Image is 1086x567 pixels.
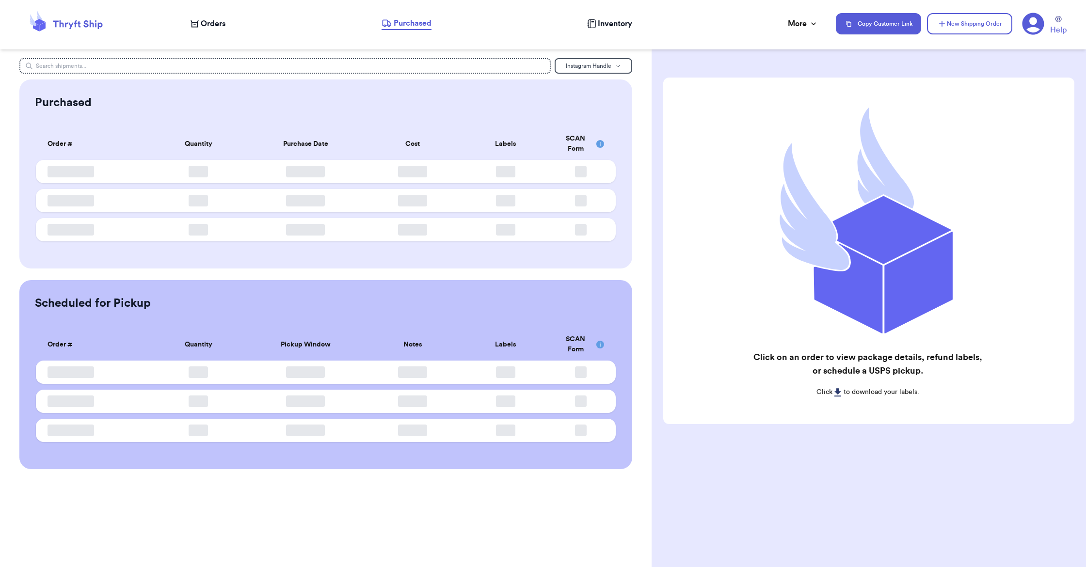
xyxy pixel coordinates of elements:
span: Instagram Handle [566,63,611,69]
span: Inventory [598,18,632,30]
p: Click to download your labels. [750,387,986,397]
div: SCAN Form [558,334,604,355]
th: Pickup Window [245,329,367,361]
span: Purchased [394,17,431,29]
th: Quantity [152,329,244,361]
a: Inventory [587,18,632,30]
div: SCAN Form [558,134,604,154]
button: Copy Customer Link [836,13,921,34]
th: Notes [367,329,459,361]
th: Labels [459,329,552,361]
button: Instagram Handle [555,58,632,74]
th: Purchase Date [245,128,367,160]
span: Orders [201,18,225,30]
a: Orders [191,18,225,30]
th: Labels [459,128,552,160]
span: Help [1050,24,1067,36]
th: Cost [367,128,459,160]
h2: Scheduled for Pickup [35,296,151,311]
a: Purchased [382,17,431,30]
a: Help [1050,16,1067,36]
th: Order # [36,329,152,361]
th: Order # [36,128,152,160]
h2: Purchased [35,95,92,110]
button: New Shipping Order [927,13,1012,34]
th: Quantity [152,128,244,160]
input: Search shipments... [19,58,550,74]
h2: Click on an order to view package details, refund labels, or schedule a USPS pickup. [750,350,986,378]
div: More [788,18,818,30]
